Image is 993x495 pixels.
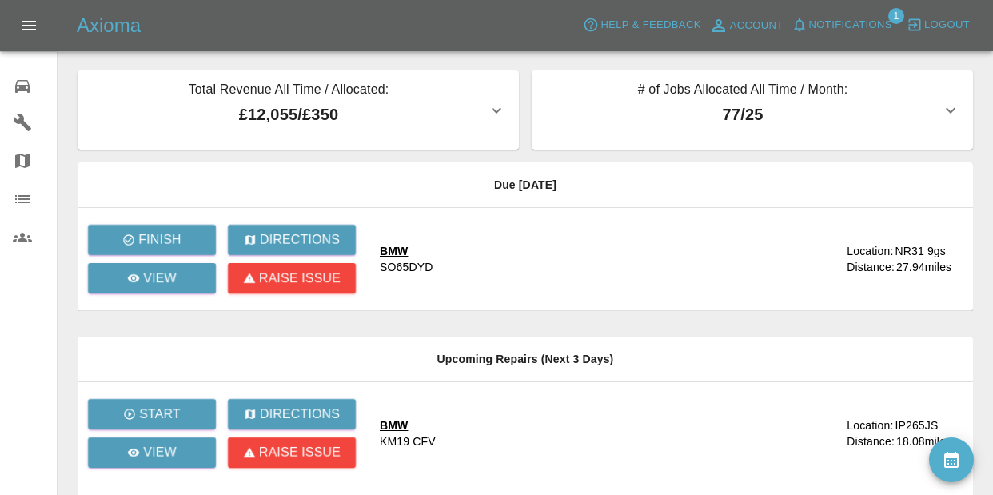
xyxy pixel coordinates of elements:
th: Due [DATE] [78,162,973,208]
button: Help & Feedback [579,13,704,38]
p: Raise issue [259,269,341,288]
p: £12,055 / £350 [90,102,487,126]
div: Distance: [847,259,895,275]
div: SO65DYD [380,259,433,275]
p: Directions [260,230,340,249]
span: Logout [924,16,970,34]
button: Directions [228,399,356,429]
div: Location: [847,417,893,433]
p: Directions [260,405,340,424]
p: View [143,443,177,462]
button: Total Revenue All Time / Allocated:£12,055/£350 [78,70,519,150]
div: NR31 9gs [895,243,945,259]
p: View [143,269,177,288]
th: Upcoming Repairs (Next 3 Days) [78,337,973,382]
button: Directions [228,225,356,255]
button: Notifications [788,13,896,38]
button: Finish [88,225,216,255]
a: Location:IP265JSDistance:18.08miles [847,417,960,449]
span: Account [730,17,784,35]
p: Total Revenue All Time / Allocated: [90,80,487,102]
a: BMWSO65DYD [380,243,834,275]
a: BMWKM19 CFV [380,417,834,449]
span: Notifications [809,16,892,34]
div: BMW [380,243,433,259]
div: 18.08 miles [896,433,960,449]
div: BMW [380,417,436,433]
a: View [88,437,216,468]
div: Location: [847,243,893,259]
a: View [88,263,216,293]
button: availability [929,437,974,482]
div: Distance: [847,433,895,449]
button: # of Jobs Allocated All Time / Month:77/25 [532,70,973,150]
p: Finish [138,230,181,249]
span: Help & Feedback [600,16,700,34]
div: KM19 CFV [380,433,436,449]
button: Raise issue [228,263,356,293]
p: # of Jobs Allocated All Time / Month: [544,80,941,102]
p: Start [139,405,181,424]
p: Raise issue [259,443,341,462]
a: Location:NR31 9gsDistance:27.94miles [847,243,960,275]
button: Start [88,399,216,429]
button: Logout [903,13,974,38]
h5: Axioma [77,13,141,38]
div: IP265JS [895,417,938,433]
button: Raise issue [228,437,356,468]
p: 77 / 25 [544,102,941,126]
a: Account [705,13,788,38]
button: Open drawer [10,6,48,45]
span: 1 [888,8,904,24]
div: 27.94 miles [896,259,960,275]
